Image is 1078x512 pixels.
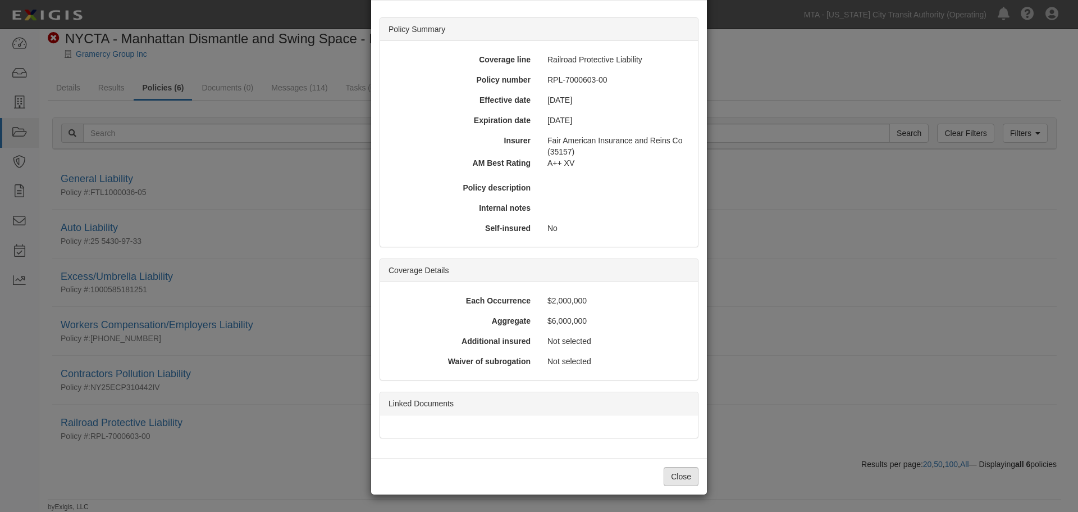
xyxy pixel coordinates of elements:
div: Coverage line [385,54,539,65]
div: Not selected [539,356,693,367]
div: Not selected [539,336,693,347]
div: Coverage Details [380,259,698,282]
div: Linked Documents [380,392,698,415]
div: RPL-7000603-00 [539,74,693,85]
div: Insurer [385,135,539,146]
div: Internal notes [385,202,539,214]
div: Effective date [385,94,539,106]
div: Each Occurrence [385,295,539,306]
div: [DATE] [539,115,693,126]
div: $6,000,000 [539,315,693,327]
div: AM Best Rating [381,157,539,169]
div: Additional insured [385,336,539,347]
div: Policy Summary [380,18,698,41]
div: A++ XV [539,157,697,169]
button: Close [664,467,698,486]
div: Railroad Protective Liability [539,54,693,65]
div: Fair American Insurance and Reins Co (35157) [539,135,693,157]
div: [DATE] [539,94,693,106]
div: Policy number [385,74,539,85]
div: Waiver of subrogation [385,356,539,367]
div: Aggregate [385,315,539,327]
div: Self-insured [385,223,539,234]
div: Expiration date [385,115,539,126]
div: $2,000,000 [539,295,693,306]
div: No [539,223,693,234]
div: Policy description [385,182,539,193]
